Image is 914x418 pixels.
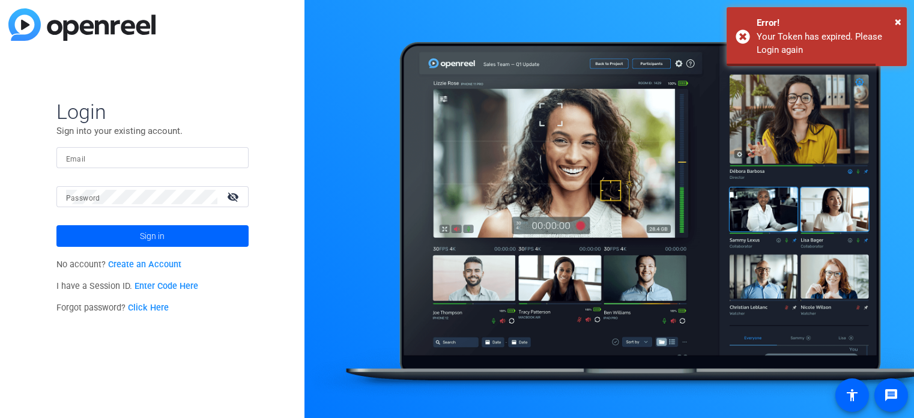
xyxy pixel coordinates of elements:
mat-icon: message [884,388,898,402]
a: Click Here [128,303,169,313]
a: Enter Code Here [135,281,198,291]
span: Sign in [140,221,165,251]
div: Error! [757,16,898,30]
img: blue-gradient.svg [8,8,156,41]
span: × [895,14,901,29]
span: Forgot password? [56,303,169,313]
button: Sign in [56,225,249,247]
span: No account? [56,259,182,270]
input: Enter Email Address [66,151,239,165]
span: Login [56,99,249,124]
div: Your Token has expired. Please Login again [757,30,898,57]
mat-icon: accessibility [845,388,859,402]
p: Sign into your existing account. [56,124,249,138]
span: I have a Session ID. [56,281,199,291]
mat-icon: visibility_off [220,188,249,205]
a: Create an Account [108,259,181,270]
mat-label: Email [66,155,86,163]
button: Close [895,13,901,31]
mat-label: Password [66,194,100,202]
